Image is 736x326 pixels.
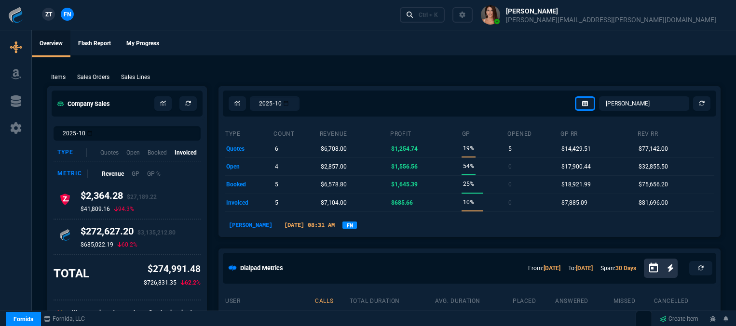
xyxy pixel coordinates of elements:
div: Type [57,148,87,157]
p: Revenue [102,170,124,178]
p: 🎉 [54,308,64,322]
p: Invoiced [175,148,197,157]
p: [PERSON_NAME] [225,221,276,229]
p: 19% [463,142,474,155]
p: $6,578.80 [321,178,347,191]
p: 5 [275,196,278,209]
p: $685,022.19 [81,241,113,248]
th: GP [462,126,507,140]
p: 0 [508,196,512,209]
p: $1,645.39 [391,178,418,191]
p: 10% [463,196,474,209]
a: Flash Report [70,30,119,57]
div: Metric [57,170,88,178]
p: Open [126,148,140,157]
th: GP RR [560,126,637,140]
a: [DATE] [544,265,560,272]
a: My Progress [119,30,167,57]
p: 1 [614,308,652,322]
p: 5 [275,178,278,191]
p: 44 [655,308,713,322]
p: $7,104.00 [321,196,347,209]
h4: $2,364.28 [81,190,157,205]
th: Rev RR [637,126,714,140]
th: missed [613,293,654,307]
p: 44s [436,308,510,322]
p: $726,831.35 [144,278,177,287]
p: $32,855.50 [639,160,668,173]
td: booked [225,176,273,194]
p: $77,142.00 [639,142,668,156]
a: msbcCompanyName [41,314,88,323]
p: GP % [147,170,161,178]
p: Sales Lines [121,73,150,81]
p: GP [132,170,139,178]
h5: Dialpad Metrics [240,263,283,273]
p: Booked [148,148,167,157]
p: $14,429.51 [561,142,591,156]
th: revenue [319,126,390,140]
p: 62.2% [180,278,201,287]
span: $27,189.22 [127,194,157,200]
th: avg. duration [435,293,512,307]
p: $75,656.20 [639,178,668,191]
p: 54% [463,159,474,173]
a: [DATE] [576,265,593,272]
p: 182 [316,308,347,322]
p: From: [528,264,560,273]
th: answered [555,293,613,307]
span: FN [64,10,71,19]
th: cancelled [654,293,715,307]
p: 25% [463,177,474,191]
p: $17,900.44 [561,160,591,173]
th: opened [507,126,560,140]
p: 0 [508,178,512,191]
th: count [273,126,319,140]
td: quotes [225,140,273,157]
p: Quotes [100,148,119,157]
a: FN [342,222,357,229]
p: 1 [556,308,611,322]
span: ZT [45,10,52,19]
th: user [225,293,314,307]
p: $1,556.56 [391,160,418,173]
p: [PERSON_NAME] [226,308,313,322]
div: Ctrl + K [419,11,438,19]
button: Open calendar [648,261,667,275]
p: $81,696.00 [639,196,668,209]
p: $274,991.48 [144,262,201,276]
p: 135 [514,308,553,322]
th: Profit [390,126,461,140]
p: $2,857.00 [321,160,347,173]
p: 1h 38m [351,308,433,322]
p: 5 [508,142,512,156]
p: $1,254.74 [391,142,418,156]
p: 6 [275,142,278,156]
h5: Company Sales [57,99,110,108]
p: We are projected to reach our October invoiced revenue goal. Keep up the momentum! [72,308,201,326]
td: open [225,157,273,175]
th: placed [512,293,555,307]
h3: TOTAL [54,266,89,281]
span: $3,135,212.80 [137,229,176,236]
p: 4 [275,160,278,173]
a: Overview [32,30,70,57]
a: 30 Days [615,265,636,272]
p: 60.2% [117,241,137,248]
p: $41,809.16 [81,205,110,213]
th: total duration [349,293,435,307]
p: 94.3% [114,205,134,213]
p: $7,885.09 [561,196,587,209]
p: $18,921.99 [561,178,591,191]
p: Items [51,73,66,81]
p: Span: [600,264,636,273]
th: type [225,126,273,140]
a: Create Item [656,312,702,326]
td: invoiced [225,194,273,211]
p: 0 [508,160,512,173]
p: Sales Orders [77,73,109,81]
p: $6,708.00 [321,142,347,156]
p: To: [568,264,593,273]
th: calls [314,293,349,307]
h4: $272,627.20 [81,225,176,241]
